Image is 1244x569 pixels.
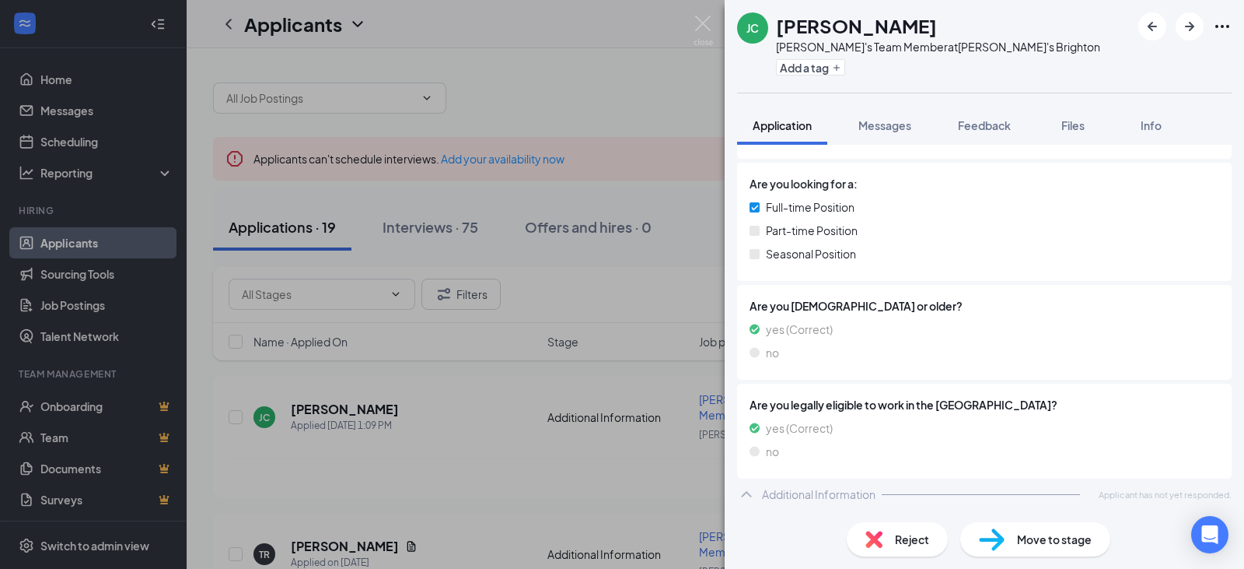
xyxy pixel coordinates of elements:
span: Are you looking for a: [750,175,858,192]
span: Seasonal Position [766,245,856,262]
span: Reject [895,531,929,548]
span: yes (Correct) [766,420,833,437]
span: Application [753,118,812,132]
span: Full-time Position [766,198,854,216]
span: Feedback [958,118,1011,132]
div: Additional Information [762,486,875,502]
button: PlusAdd a tag [776,59,845,76]
svg: ArrowLeftNew [1143,17,1162,36]
button: ArrowRight [1176,12,1204,40]
button: ArrowLeftNew [1138,12,1166,40]
span: Move to stage [1017,531,1092,548]
div: Open Intercom Messenger [1191,516,1228,553]
span: Info [1141,118,1162,132]
span: yes (Correct) [766,321,833,338]
h1: [PERSON_NAME] [776,12,937,39]
span: Files [1061,118,1085,132]
span: no [766,344,779,361]
svg: Ellipses [1213,17,1232,36]
svg: ChevronUp [737,485,756,504]
svg: Plus [832,63,841,72]
div: [PERSON_NAME]'s Team Member at [PERSON_NAME]'s Brighton [776,39,1100,54]
span: Are you [DEMOGRAPHIC_DATA] or older? [750,297,1219,314]
div: JC [746,20,759,36]
span: no [766,443,779,460]
svg: ArrowRight [1180,17,1199,36]
span: Messages [858,118,911,132]
span: Applicant has not yet responded. [1099,488,1232,501]
span: Are you legally eligible to work in the [GEOGRAPHIC_DATA]? [750,396,1219,413]
span: Part-time Position [766,222,858,239]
